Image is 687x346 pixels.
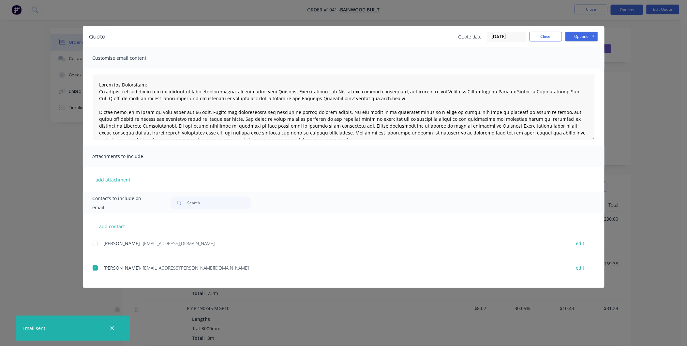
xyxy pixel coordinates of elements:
[93,152,164,161] span: Attachments to include
[93,221,132,231] button: add contact
[22,325,45,332] div: Email sent
[93,74,595,140] textarea: Lorem ips Dolorsitam: Co adipisci el sed doeiu tem incididunt ut labo etdoloremagna, ali enimadmi...
[572,239,589,248] button: edit
[89,33,106,41] div: Quote
[187,197,252,210] input: Search...
[93,175,134,184] button: add attachment
[565,32,598,41] button: Options
[93,194,154,212] span: Contacts to include on email
[140,240,215,246] span: - [EMAIL_ADDRESS][DOMAIN_NAME]
[530,32,562,41] button: Close
[93,54,164,63] span: Customise email content
[140,265,249,271] span: - [EMAIL_ADDRESS][PERSON_NAME][DOMAIN_NAME]
[104,265,140,271] span: [PERSON_NAME]
[572,263,589,272] button: edit
[458,33,482,40] span: Quote date
[104,240,140,246] span: [PERSON_NAME]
